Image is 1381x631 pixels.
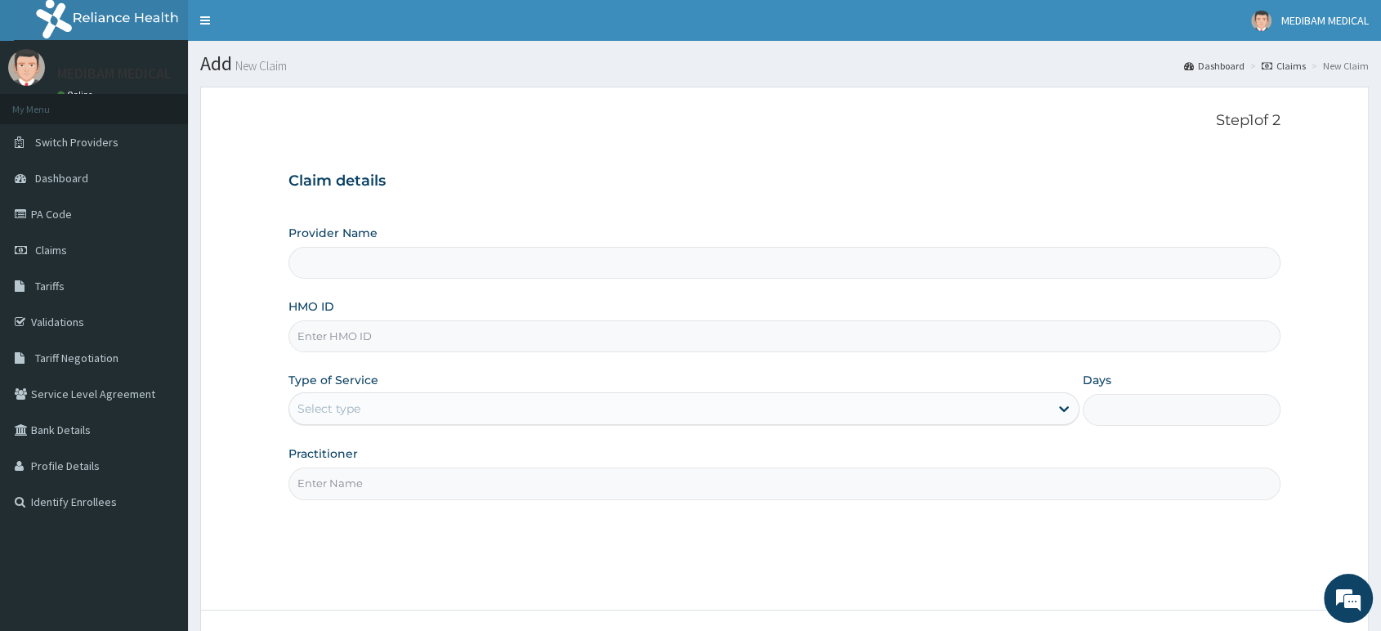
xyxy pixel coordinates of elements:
h1: Add [200,53,1369,74]
label: Type of Service [288,372,378,388]
label: Practitioner [288,445,358,462]
p: MEDIBAM MEDICAL [57,66,172,81]
span: Claims [35,243,67,257]
li: New Claim [1307,59,1369,73]
div: Select type [297,401,360,417]
a: Claims [1262,59,1306,73]
img: User Image [1251,11,1272,31]
label: Provider Name [288,225,378,241]
p: Step 1 of 2 [288,112,1280,130]
span: Dashboard [35,171,88,186]
label: HMO ID [288,298,334,315]
span: MEDIBAM MEDICAL [1281,13,1369,28]
input: Enter Name [288,468,1280,499]
span: Switch Providers [35,135,118,150]
small: New Claim [232,60,287,72]
label: Days [1083,372,1111,388]
h3: Claim details [288,172,1280,190]
span: Tariff Negotiation [35,351,118,365]
input: Enter HMO ID [288,320,1280,352]
a: Online [57,89,96,101]
a: Dashboard [1184,59,1245,73]
img: User Image [8,49,45,86]
span: Tariffs [35,279,65,293]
